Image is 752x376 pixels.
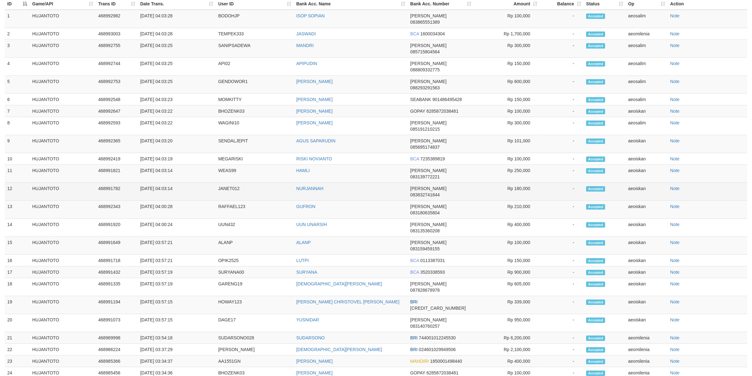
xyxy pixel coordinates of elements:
a: Note [670,258,680,263]
a: AGUS SAPARUDIN [296,138,335,143]
td: aeosalim [626,40,668,58]
td: 468992982 [96,10,138,28]
a: Note [670,61,680,66]
span: Copy 088809332775 to clipboard [410,67,440,72]
a: GUFRON [296,204,316,209]
a: [PERSON_NAME] [296,97,333,102]
a: HAMLI [296,168,310,173]
td: SENDALJEPIT [216,135,294,153]
span: Accepted [586,79,605,85]
td: 468992755 [96,40,138,58]
td: aeoiskan [626,296,668,314]
td: Rp 950,000 [474,314,540,332]
td: aeosalim [626,76,668,94]
td: HUJANTOTO [30,40,96,58]
span: Accepted [586,61,605,67]
span: Copy 6285872038481 to clipboard [426,370,458,375]
td: HUJANTOTO [30,76,96,94]
span: Copy 083865551389 to clipboard [410,20,440,25]
td: MEGARISKI [216,153,294,165]
span: SEABANK [410,97,431,102]
a: Note [670,43,680,48]
a: [PERSON_NAME] [296,359,333,364]
td: Rp 100,000 [474,153,540,165]
td: - [540,94,584,105]
td: 4 [5,58,30,76]
span: [PERSON_NAME] [410,13,447,18]
td: API02 [216,58,294,76]
td: TEMPEK333 [216,28,294,40]
td: - [540,165,584,183]
td: - [540,332,584,344]
span: Accepted [586,318,605,323]
td: Rp 605,000 [474,278,540,296]
td: - [540,314,584,332]
td: [DATE] 04:03:28 [138,10,216,28]
span: Accepted [586,109,605,114]
span: Accepted [586,14,605,19]
a: [PERSON_NAME] [296,109,333,114]
td: [DATE] 04:03:23 [138,94,216,105]
td: Rp 150,000 [474,94,540,105]
span: Accepted [586,204,605,210]
td: [DATE] 03:57:21 [138,255,216,266]
a: [PERSON_NAME] [296,79,333,84]
td: Rp 100,000 [474,105,540,117]
span: [PERSON_NAME] [410,281,447,286]
td: AA1551GN [216,355,294,367]
a: UUN UNARSIH [296,222,327,227]
td: Rp 1,700,000 [474,28,540,40]
a: Note [670,317,680,322]
td: ALANP [216,237,294,255]
td: - [540,76,584,94]
a: SUDARSONO [296,335,325,340]
span: Copy 083180635804 to clipboard [410,210,440,215]
td: aeomilenia [626,28,668,40]
td: Rp 6,200,000 [474,332,540,344]
td: - [540,40,584,58]
span: [PERSON_NAME] [410,138,447,143]
td: aeoiskan [626,237,668,255]
span: [PERSON_NAME] [410,61,447,66]
td: Rp 2,100,000 [474,344,540,355]
span: [PERSON_NAME] [410,186,447,191]
td: - [540,10,584,28]
td: aeoiskan [626,165,668,183]
td: - [540,255,584,266]
td: Rp 150,000 [474,58,540,76]
span: Copy 744001012245530 to clipboard [419,335,456,340]
td: JANET012 [216,183,294,201]
td: [DATE] 04:03:14 [138,165,216,183]
td: aeosalim [626,58,668,76]
a: RISKI NOVIANTO [296,156,332,161]
span: Accepted [586,222,605,228]
span: Copy 083135360208 to clipboard [410,228,440,233]
td: UUN432 [216,219,294,237]
span: [PERSON_NAME] [410,79,447,84]
span: [PERSON_NAME] [410,168,447,173]
td: [DATE] 03:57:21 [138,237,216,255]
span: Accepted [586,371,605,376]
td: [DATE] 04:03:22 [138,117,216,135]
span: [PERSON_NAME] [410,43,447,48]
span: Accepted [586,347,605,353]
td: aeoiskan [626,219,668,237]
td: GENDOWOR1 [216,76,294,94]
td: [DATE] 04:03:25 [138,76,216,94]
td: 6 [5,94,30,105]
span: Copy 083140760257 to clipboard [410,324,440,329]
a: LUTPI [296,258,309,263]
span: [PERSON_NAME] [410,120,447,125]
span: GOPAY [410,109,425,114]
a: ALANP [296,240,311,245]
td: aeoiskan [626,314,668,332]
a: [DEMOGRAPHIC_DATA][PERSON_NAME] [296,281,382,286]
td: [PERSON_NAME] [216,344,294,355]
span: Accepted [586,157,605,162]
td: [DATE] 04:00:28 [138,201,216,219]
td: aeosalim [626,94,668,105]
td: aeoiskan [626,201,668,219]
a: Note [670,335,680,340]
td: Rp 101,000 [474,135,540,153]
td: 5 [5,76,30,94]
